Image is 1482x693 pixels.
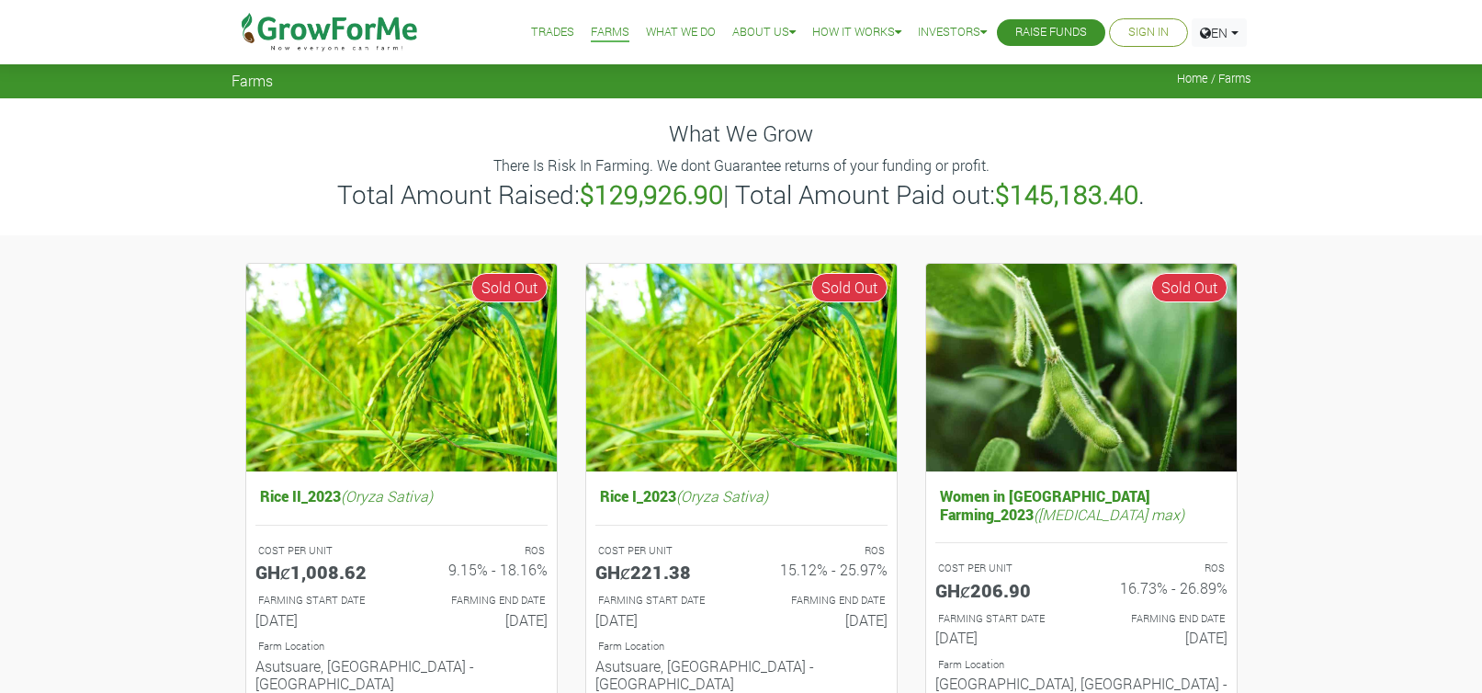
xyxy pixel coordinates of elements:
p: COST PER UNIT [258,543,385,559]
p: FARMING START DATE [258,593,385,608]
p: FARMING END DATE [758,593,885,608]
img: growforme image [246,264,557,472]
h6: 9.15% - 18.16% [415,561,548,578]
p: FARMING START DATE [938,611,1065,627]
p: COST PER UNIT [938,561,1065,576]
a: EN [1192,18,1247,47]
p: ROS [1098,561,1225,576]
h4: What We Grow [232,120,1251,147]
a: Farms [591,23,629,42]
h5: Rice II_2023 [255,483,548,509]
b: $145,183.40 [995,177,1138,211]
p: COST PER UNIT [598,543,725,559]
img: growforme image [926,264,1237,472]
a: About Us [732,23,796,42]
a: Raise Funds [1015,23,1087,42]
p: ROS [758,543,885,559]
a: How it Works [812,23,901,42]
h5: GHȼ1,008.62 [255,561,388,583]
h5: Rice I_2023 [595,483,888,509]
h6: 16.73% - 26.89% [1095,579,1227,596]
h6: [DATE] [755,611,888,629]
h6: 15.12% - 25.97% [755,561,888,578]
i: (Oryza Sativa) [341,486,433,506]
span: Farms [232,72,273,89]
h3: Total Amount Raised: | Total Amount Paid out: . [234,179,1249,210]
h6: Asutsuare, [GEOGRAPHIC_DATA] - [GEOGRAPHIC_DATA] [255,657,548,692]
p: FARMING START DATE [598,593,725,608]
span: Sold Out [1151,273,1227,302]
a: Sign In [1128,23,1169,42]
p: Location of Farm [598,639,885,654]
a: What We Do [646,23,716,42]
span: Sold Out [471,273,548,302]
h6: [DATE] [255,611,388,629]
i: ([MEDICAL_DATA] max) [1034,505,1184,524]
h6: [DATE] [935,629,1068,646]
p: FARMING END DATE [1098,611,1225,627]
p: There Is Risk In Farming. We dont Guarantee returns of your funding or profit. [234,154,1249,176]
h5: GHȼ206.90 [935,579,1068,601]
p: FARMING END DATE [418,593,545,608]
h6: Asutsuare, [GEOGRAPHIC_DATA] - [GEOGRAPHIC_DATA] [595,657,888,692]
b: $129,926.90 [580,177,723,211]
p: Location of Farm [258,639,545,654]
a: Trades [531,23,574,42]
span: Home / Farms [1177,72,1251,85]
p: ROS [418,543,545,559]
i: (Oryza Sativa) [676,486,768,506]
h6: [DATE] [415,611,548,629]
img: growforme image [586,264,897,472]
h5: Women in [GEOGRAPHIC_DATA] Farming_2023 [935,483,1227,527]
h6: [DATE] [1095,629,1227,646]
a: Investors [918,23,987,42]
h5: GHȼ221.38 [595,561,728,583]
p: Location of Farm [938,657,1225,673]
span: Sold Out [811,273,888,302]
h6: [DATE] [595,611,728,629]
